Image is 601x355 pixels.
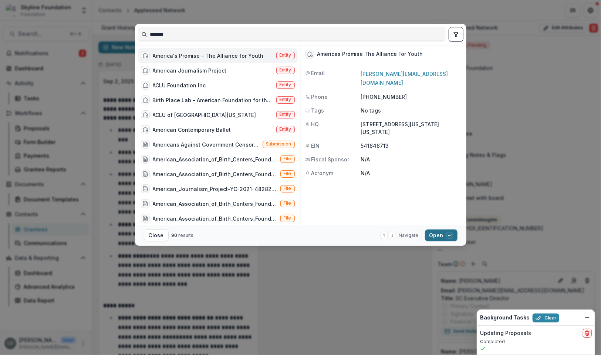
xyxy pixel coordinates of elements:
p: Completed [480,338,592,345]
p: [STREET_ADDRESS][US_STATE][US_STATE] [361,120,462,136]
div: American_Association_of_Birth_Centers_Foundation-YC-2020-38876.pdf [153,200,277,208]
p: N/A [361,169,462,177]
p: No tags [361,107,381,114]
span: Email [311,69,325,77]
button: toggle filters [449,27,463,42]
span: Navigate [399,232,419,239]
h2: Background Tasks [480,315,530,321]
span: File [284,215,291,221]
span: 90 [172,232,178,238]
button: Dismiss [583,313,592,322]
span: File [284,186,291,191]
div: Birth Place Lab - American Foundation for the [GEOGRAPHIC_DATA] [153,96,273,104]
div: ACLU Foundation Inc [153,81,206,89]
div: Americans Against Government Censorship - 2025 - New Application (invited mid-cycle) [153,141,260,148]
span: Fiscal Sponsor [311,155,350,163]
span: Entity [280,67,291,73]
span: File [284,201,291,206]
span: Tags [311,107,324,114]
div: American Journalism Project [153,67,227,74]
button: delete [583,329,592,338]
button: Open [425,230,457,241]
span: HQ [311,120,319,128]
span: Submission [266,141,291,147]
a: [PERSON_NAME][EMAIL_ADDRESS][DOMAIN_NAME] [361,71,448,86]
div: American_Association_of_Birth_Centers_Foundation-YC-2020-42625.pdf [153,155,277,163]
button: Clear [533,314,559,322]
p: N/A [361,155,462,163]
button: Close [144,230,169,241]
span: EIN [311,142,320,150]
span: Phone [311,93,328,101]
span: results [179,232,194,238]
p: 541848713 [361,142,462,150]
div: American_Association_of_Birth_Centers_Foundation-YC-2019-35987.pdf [153,215,277,222]
div: American_Journalism_Project-YC-2021-48282.pdf [153,185,277,193]
span: Entity [280,112,291,117]
div: ACLU of [GEOGRAPHIC_DATA][US_STATE] [153,111,256,119]
span: File [284,171,291,176]
span: Acronym [311,169,334,177]
div: America's Promise - The Alliance for Youth [153,52,264,60]
p: [PHONE_NUMBER] [361,93,462,101]
h2: Updating Proposals [480,330,531,336]
span: Entity [280,97,291,102]
div: American_Association_of_Birth_Centers_Foundation-YC-2022-53967.pdf [153,170,277,178]
div: Americas Promise The Alliance For Youth [317,51,423,57]
span: Entity [280,127,291,132]
span: File [284,156,291,161]
div: American Contemporary Ballet [153,126,231,134]
span: Entity [280,82,291,87]
span: Entity [280,53,291,58]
